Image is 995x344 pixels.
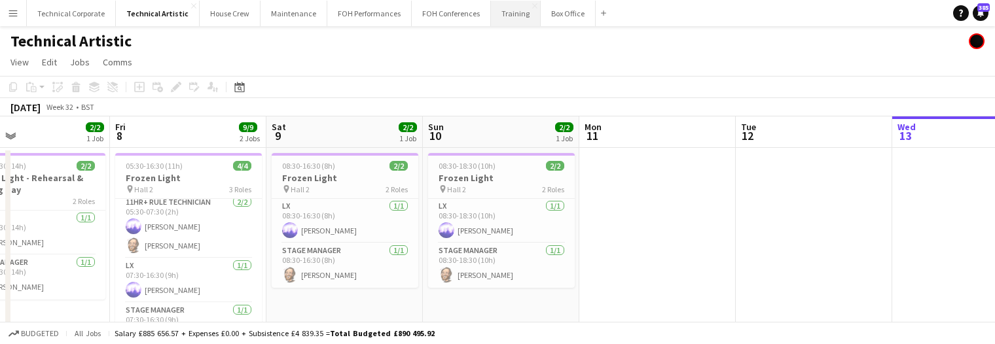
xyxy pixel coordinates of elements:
span: 9 [270,128,286,143]
span: Week 32 [43,102,76,112]
div: 1 Job [399,133,416,143]
div: [DATE] [10,101,41,114]
span: 2/2 [389,161,408,171]
button: FOH Performances [327,1,412,26]
app-card-role: LX1/107:30-16:30 (9h)[PERSON_NAME] [115,258,262,303]
span: Hall 2 [447,184,466,194]
div: BST [81,102,94,112]
button: House Crew [200,1,261,26]
span: 2 Roles [542,184,564,194]
app-user-avatar: Gabrielle Barr [969,33,985,49]
span: Wed [897,121,916,133]
button: Budgeted [7,326,61,341]
a: Comms [98,54,137,71]
app-card-role: 11hr+ Rule Technician2/205:30-07:30 (2h)[PERSON_NAME][PERSON_NAME] [115,195,262,258]
app-job-card: 08:30-18:30 (10h)2/2Frozen Light Hall 22 RolesLX1/108:30-18:30 (10h)[PERSON_NAME]Stage Manager1/1... [428,153,575,288]
app-job-card: 08:30-16:30 (8h)2/2Frozen Light Hall 22 RolesLX1/108:30-16:30 (8h)[PERSON_NAME]Stage Manager1/108... [272,153,418,288]
app-card-role: LX1/108:30-18:30 (10h)[PERSON_NAME] [428,199,575,243]
span: 08:30-16:30 (8h) [282,161,335,171]
span: 385 [977,3,990,12]
app-card-role: Stage Manager1/108:30-18:30 (10h)[PERSON_NAME] [428,243,575,288]
span: 2/2 [399,122,417,132]
span: Sat [272,121,286,133]
button: Training [491,1,541,26]
div: 1 Job [86,133,103,143]
span: Tue [741,121,756,133]
a: Edit [37,54,62,71]
a: Jobs [65,54,95,71]
h3: Frozen Light [428,172,575,184]
h1: Technical Artistic [10,31,132,51]
span: 8 [113,128,126,143]
span: 12 [739,128,756,143]
span: 3 Roles [229,184,251,194]
button: Technical Artistic [116,1,200,26]
h3: Frozen Light [115,172,262,184]
span: Comms [103,56,132,68]
span: Sun [428,121,444,133]
span: 2/2 [555,122,573,132]
button: Box Office [541,1,596,26]
span: Fri [115,121,126,133]
span: 2/2 [86,122,104,132]
button: FOH Conferences [412,1,491,26]
app-card-role: LX1/108:30-16:30 (8h)[PERSON_NAME] [272,199,418,243]
span: 08:30-18:30 (10h) [439,161,496,171]
span: Hall 2 [291,184,310,194]
app-card-role: Stage Manager1/108:30-16:30 (8h)[PERSON_NAME] [272,243,418,288]
span: Mon [585,121,602,133]
div: 2 Jobs [240,133,260,143]
div: Salary £885 656.57 + Expenses £0.00 + Subsistence £4 839.35 = [115,328,435,338]
span: 11 [583,128,602,143]
span: 13 [895,128,916,143]
span: Jobs [70,56,90,68]
div: 1 Job [556,133,573,143]
span: 4/4 [233,161,251,171]
span: Hall 2 [134,184,153,194]
span: Edit [42,56,57,68]
span: 2 Roles [73,196,95,206]
span: All jobs [72,328,103,338]
span: View [10,56,29,68]
a: 385 [973,5,988,21]
span: 2/2 [546,161,564,171]
span: Total Budgeted £890 495.92 [330,328,435,338]
h3: Frozen Light [272,172,418,184]
span: 05:30-16:30 (11h) [126,161,183,171]
span: 9/9 [239,122,257,132]
span: 10 [426,128,444,143]
span: 2/2 [77,161,95,171]
span: Budgeted [21,329,59,338]
button: Maintenance [261,1,327,26]
a: View [5,54,34,71]
span: 2 Roles [386,184,408,194]
button: Technical Corporate [27,1,116,26]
